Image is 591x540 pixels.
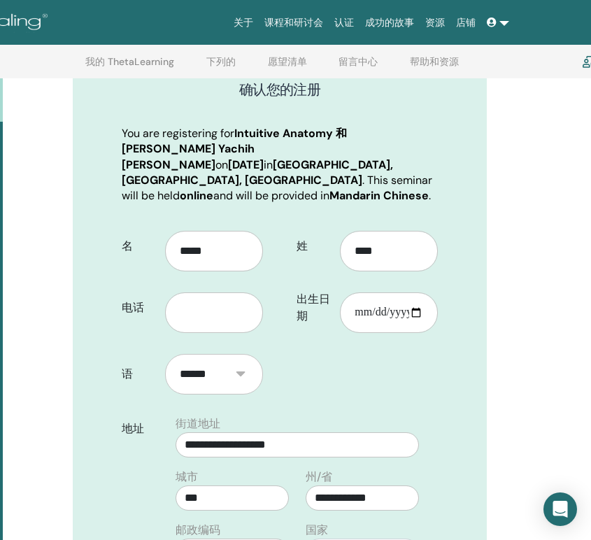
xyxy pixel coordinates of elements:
[450,10,481,36] a: 店铺
[228,10,259,36] a: 关于
[543,492,577,526] div: Open Intercom Messenger
[228,157,264,172] b: [DATE]
[259,10,329,36] a: 课程和研讨会
[339,56,378,78] a: 留言中心
[329,188,429,203] b: Mandarin Chinese
[306,469,332,485] label: 州/省
[329,10,359,36] a: 认证
[176,469,198,485] label: 城市
[111,361,165,388] label: 语
[180,188,213,203] b: online
[111,415,167,442] label: 地址
[206,56,236,78] a: 下列的
[410,56,459,78] a: 帮助和资源
[176,522,220,539] label: 邮政编码
[85,56,174,78] a: 我的 ThetaLearning
[286,233,340,260] label: 姓
[111,294,165,321] label: 电话
[306,522,328,539] label: 国家
[286,286,340,329] label: 出生日期
[420,10,450,36] a: 资源
[122,126,438,204] p: You are registering for on in . This seminar will be held and will be provided in .
[122,157,393,187] b: [GEOGRAPHIC_DATA], [GEOGRAPHIC_DATA], [GEOGRAPHIC_DATA]
[359,10,420,36] a: 成功的故事
[122,126,347,172] b: Intuitive Anatomy 和 [PERSON_NAME] Yachih [PERSON_NAME]
[111,233,165,260] label: 名
[122,80,438,99] h3: 确认您的注册
[176,415,220,432] label: 街道地址
[268,56,307,78] a: 愿望清单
